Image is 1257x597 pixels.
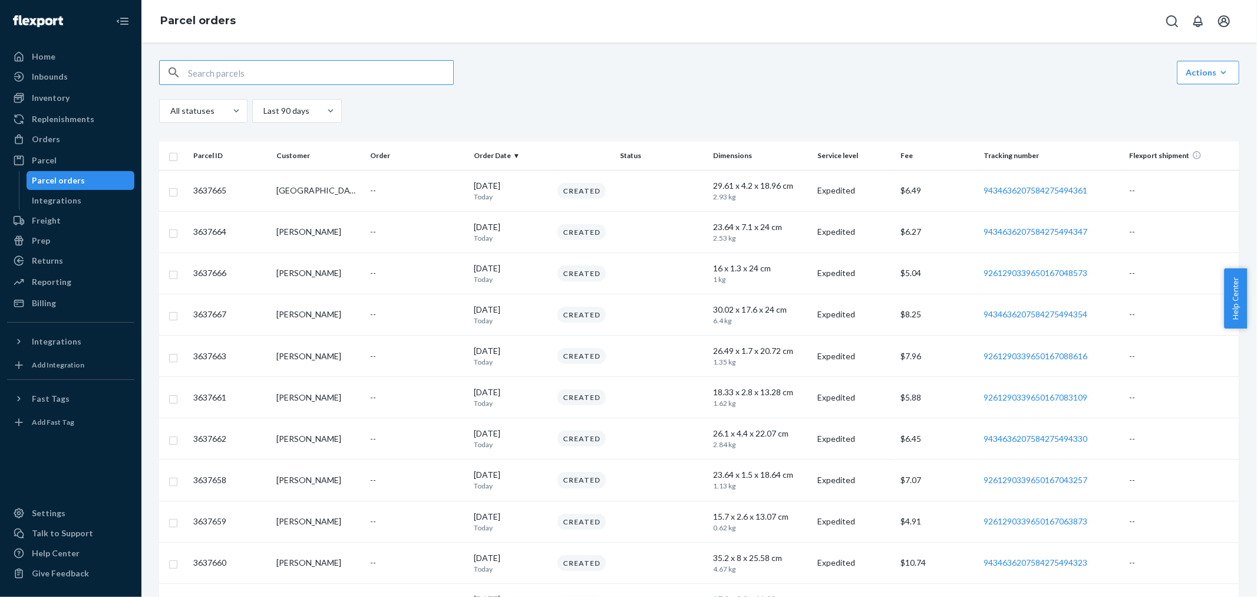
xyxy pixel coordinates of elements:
img: Flexport logo [13,15,63,27]
a: Help Center [7,544,134,563]
input: Last 90 days [262,105,263,117]
p: 3637663 [193,350,267,362]
p: $ 5.04 [900,267,974,279]
a: Orders [7,130,134,149]
p: 0.62 kg [714,523,770,533]
p: $ 10.74 [900,557,974,569]
div: 30.02 x 17.6 x 24 cm [714,304,809,316]
a: Freight [7,211,134,230]
div: -- [370,350,465,362]
button: Open account menu [1212,9,1236,33]
div: [PERSON_NAME] [276,557,361,569]
a: 9261290339650167063873 [984,516,1088,526]
p: Expedited [817,267,891,279]
div: -- [370,557,465,569]
p: 3637667 [193,309,267,320]
div: [PERSON_NAME] [276,516,361,527]
div: Home [32,51,55,63]
div: [PERSON_NAME] [276,392,361,404]
div: 26.49 x 1.7 x 20.72 cm [714,345,809,357]
div: 23.64 x 1.5 x 18.64 cm [714,469,809,481]
div: [PERSON_NAME] [276,474,361,486]
div: 35.2 x 8 x 25.58 cm [714,552,809,564]
th: Status [553,142,709,170]
p: $ 6.49 [900,185,974,196]
p: Expedited [817,557,891,569]
th: Order Date [470,142,553,170]
p: [DATE] [474,386,548,398]
th: Service level [813,142,896,170]
div: [PERSON_NAME] [276,433,361,445]
div: Integrations [32,195,82,206]
div: Settings [32,507,65,519]
a: 9434636207584275494330 [984,434,1088,444]
input: Search parcels [188,61,453,84]
p: Expedited [817,226,891,238]
span: 지원 [30,8,48,19]
p: Today [474,564,548,574]
p: [DATE] [474,263,548,274]
div: Give Feedback [32,568,89,579]
a: Parcel orders [27,171,135,190]
p: 3637665 [193,185,267,196]
a: Parcel orders [160,14,236,27]
p: [DATE] [474,469,548,481]
a: Integrations [27,191,135,210]
button: Talk to Support [7,524,134,543]
p: 3637660 [193,557,267,569]
p: Today [474,439,548,450]
td: -- [1125,460,1239,501]
div: -- [370,474,465,486]
th: Tracking number [979,142,1125,170]
p: Today [474,398,548,408]
p: [DATE] [474,511,548,523]
div: Created [557,514,606,530]
div: Actions [1186,67,1230,78]
p: $ 7.96 [900,350,974,362]
button: Fast Tags [7,389,134,408]
div: Freight [32,215,61,227]
div: Parcel [32,155,57,166]
p: Expedited [817,185,891,196]
p: 2.53 kg [714,233,770,243]
div: -- [370,267,465,279]
p: $ 6.27 [900,226,974,238]
a: 9261290339650167083109 [984,392,1088,402]
div: Replenishments [32,113,94,125]
div: Created [557,224,606,240]
p: [DATE] [474,345,548,357]
button: Open notifications [1186,9,1210,33]
div: Billing [32,297,56,309]
a: Prep [7,231,134,250]
p: Expedited [817,392,891,404]
a: Inventory [7,88,134,107]
button: Open Search Box [1160,9,1184,33]
p: $ 5.88 [900,392,974,404]
a: Parcel [7,151,134,170]
div: Inbounds [32,71,68,83]
p: 3637659 [193,516,267,527]
th: Parcel ID [189,142,272,170]
a: Inbounds [7,67,134,86]
p: Today [474,274,548,284]
div: [PERSON_NAME] [276,226,361,238]
td: -- [1125,542,1239,583]
p: Today [474,357,548,367]
div: 15.7 x 2.6 x 13.07 cm [714,511,809,523]
a: Billing [7,294,134,313]
th: Dimensions [709,142,813,170]
span: Help Center [1224,268,1247,329]
td: -- [1125,501,1239,542]
p: 3637662 [193,433,267,445]
div: Created [557,389,606,405]
button: Actions [1177,61,1239,84]
p: Today [474,233,548,243]
p: [DATE] [474,552,548,564]
p: [DATE] [474,221,548,233]
p: 1.13 kg [714,481,770,491]
p: [DATE] [474,428,548,439]
p: Expedited [817,309,891,320]
div: [PERSON_NAME] [276,267,361,279]
div: Add Fast Tag [32,417,74,427]
div: Inventory [32,92,70,104]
